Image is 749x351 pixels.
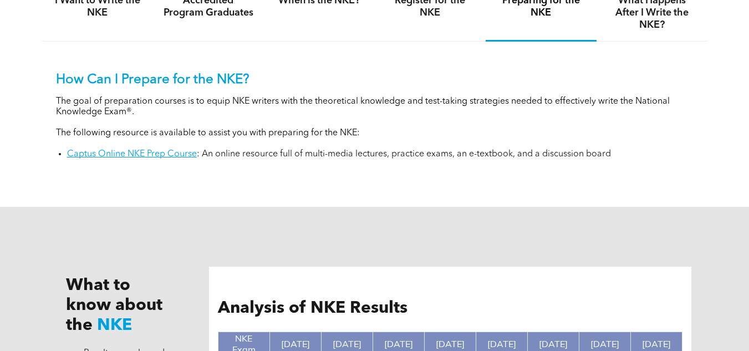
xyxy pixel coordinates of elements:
p: The goal of preparation courses is to equip NKE writers with the theoretical knowledge and test-t... [56,96,694,118]
span: Analysis of NKE Results [218,300,407,317]
span: What to know about the [66,277,162,334]
li: : An online resource full of multi-media lectures, practice exams, an e-textbook, and a discussio... [67,149,694,160]
a: Captus Online NKE Prep Course [67,150,197,159]
p: How Can I Prepare for the NKE? [56,72,694,88]
span: NKE [97,317,132,334]
p: The following resource is available to assist you with preparing for the NKE: [56,128,694,139]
